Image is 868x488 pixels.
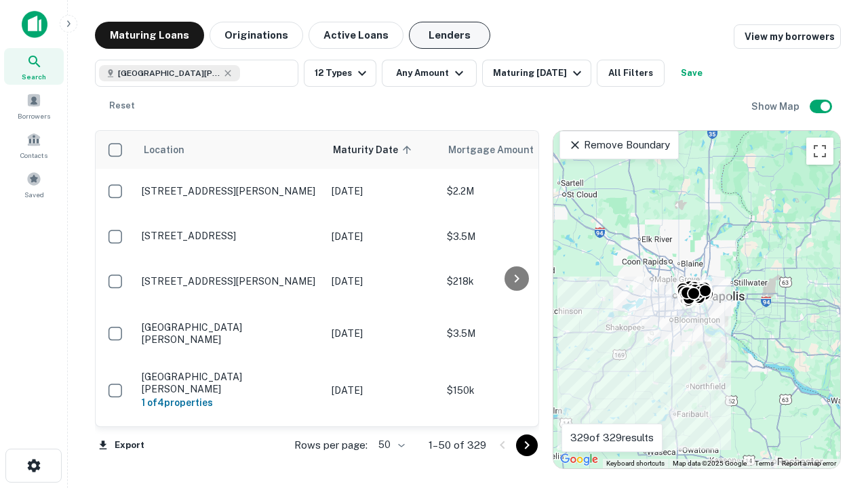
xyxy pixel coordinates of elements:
[447,326,583,341] p: $3.5M
[557,451,601,468] a: Open this area in Google Maps (opens a new window)
[210,22,303,49] button: Originations
[142,275,318,287] p: [STREET_ADDRESS][PERSON_NAME]
[447,274,583,289] p: $218k
[95,435,148,455] button: Export
[734,24,841,49] a: View my borrowers
[806,138,833,165] button: Toggle fullscreen view
[4,87,64,124] a: Borrowers
[325,131,440,169] th: Maturity Date
[755,460,774,467] a: Terms
[570,430,654,446] p: 329 of 329 results
[135,131,325,169] th: Location
[332,326,433,341] p: [DATE]
[606,459,665,468] button: Keyboard shortcuts
[143,142,184,158] span: Location
[95,22,204,49] button: Maturing Loans
[568,137,669,153] p: Remove Boundary
[440,131,589,169] th: Mortgage Amount
[448,142,551,158] span: Mortgage Amount
[332,274,433,289] p: [DATE]
[373,435,407,455] div: 50
[24,189,44,200] span: Saved
[22,11,47,38] img: capitalize-icon.png
[142,321,318,346] p: [GEOGRAPHIC_DATA][PERSON_NAME]
[4,48,64,85] a: Search
[22,71,46,82] span: Search
[332,229,433,244] p: [DATE]
[447,184,583,199] p: $2.2M
[409,22,490,49] button: Lenders
[142,371,318,395] p: [GEOGRAPHIC_DATA][PERSON_NAME]
[294,437,368,453] p: Rows per page:
[751,99,802,114] h6: Show Map
[304,60,376,87] button: 12 Types
[4,127,64,163] a: Contacts
[597,60,665,87] button: All Filters
[309,22,403,49] button: Active Loans
[100,92,144,119] button: Reset
[447,383,583,398] p: $150k
[782,460,836,467] a: Report a map error
[429,437,486,453] p: 1–50 of 329
[557,451,601,468] img: Google
[333,142,416,158] span: Maturity Date
[142,230,318,242] p: [STREET_ADDRESS]
[673,460,747,467] span: Map data ©2025 Google
[118,67,220,79] span: [GEOGRAPHIC_DATA][PERSON_NAME], [GEOGRAPHIC_DATA], [GEOGRAPHIC_DATA]
[4,166,64,203] a: Saved
[482,60,591,87] button: Maturing [DATE]
[20,150,47,161] span: Contacts
[332,383,433,398] p: [DATE]
[516,434,538,456] button: Go to next page
[670,60,713,87] button: Save your search to get updates of matches that match your search criteria.
[142,185,318,197] p: [STREET_ADDRESS][PERSON_NAME]
[493,65,585,81] div: Maturing [DATE]
[553,131,840,468] div: 0 0
[382,60,477,87] button: Any Amount
[142,395,318,410] h6: 1 of 4 properties
[332,184,433,199] p: [DATE]
[18,110,50,121] span: Borrowers
[447,229,583,244] p: $3.5M
[800,336,868,401] iframe: Chat Widget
